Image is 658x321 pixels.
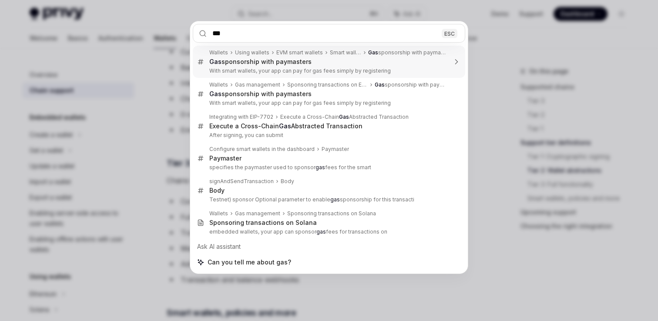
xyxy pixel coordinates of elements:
[209,90,312,98] div: sponsorship with paymasters
[330,49,361,56] div: Smart wallets
[209,210,228,217] div: Wallets
[209,178,274,185] div: signAndSendTransaction
[209,187,225,194] div: Body
[276,49,323,56] div: EVM smart wallets
[339,114,349,120] b: Gas
[209,146,315,153] div: Configure smart wallets in the dashboard
[209,100,447,107] p: With smart wallets, your app can pay for gas fees simply by registering
[209,132,447,139] p: After signing, you can submit
[209,58,312,66] div: sponsorship with paymasters
[193,239,465,254] div: Ask AI assistant
[209,114,273,120] div: Integrating with EIP-7702
[209,196,447,203] p: Testnet) sponsor Optional parameter to enable sponsorship for this transacti
[209,49,228,56] div: Wallets
[235,49,269,56] div: Using wallets
[368,49,378,56] b: Gas
[322,146,349,153] div: Paymaster
[235,210,280,217] div: Gas management
[209,90,222,97] b: Gas
[368,49,447,56] div: sponsorship with paymasters
[375,81,385,88] b: Gas
[208,258,291,267] span: Can you tell me about gas?
[209,164,447,171] p: specifies the paymaster used to sponsor fees for the smart
[209,67,447,74] p: With smart wallets, your app can pay for gas fees simply by registering
[280,114,409,120] div: Execute a Cross-Chain Abstracted Transaction
[209,81,228,88] div: Wallets
[235,81,280,88] div: Gas management
[316,164,325,171] b: gas
[330,196,340,203] b: gas
[209,219,317,227] div: Sponsoring transactions on Solana
[209,154,242,162] div: Paymaster
[287,81,368,88] div: Sponsoring transactions on Ethereum
[287,210,376,217] div: Sponsoring transactions on Solana
[209,122,363,130] div: Execute a Cross-Chain Abstracted Transaction
[209,228,447,235] p: embedded wallets, your app can sponsor fees for transactions on
[279,122,291,130] b: Gas
[316,228,326,235] b: gas
[375,81,447,88] div: sponsorship with paymasters
[209,58,222,65] b: Gas
[442,29,457,38] div: ESC
[281,178,294,185] div: Body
